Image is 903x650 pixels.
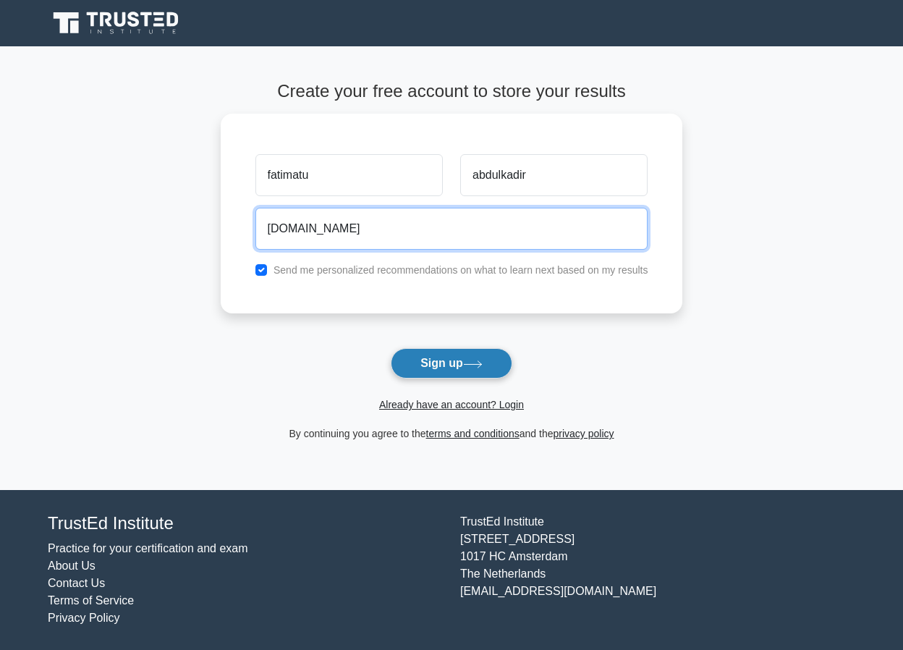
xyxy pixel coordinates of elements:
input: Email [255,208,648,250]
a: privacy policy [554,428,614,439]
button: Sign up [391,348,512,379]
input: Last name [460,154,648,196]
a: terms and conditions [426,428,520,439]
a: Already have an account? Login [379,399,524,410]
a: Privacy Policy [48,612,120,624]
a: Contact Us [48,577,105,589]
a: Practice for your certification and exam [48,542,248,554]
a: About Us [48,560,96,572]
div: By continuing you agree to the and the [212,425,692,442]
a: Terms of Service [48,594,134,607]
div: TrustEd Institute [STREET_ADDRESS] 1017 HC Amsterdam The Netherlands [EMAIL_ADDRESS][DOMAIN_NAME] [451,513,864,627]
h4: TrustEd Institute [48,513,443,534]
h4: Create your free account to store your results [221,81,683,102]
input: First name [255,154,443,196]
label: Send me personalized recommendations on what to learn next based on my results [274,264,648,276]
